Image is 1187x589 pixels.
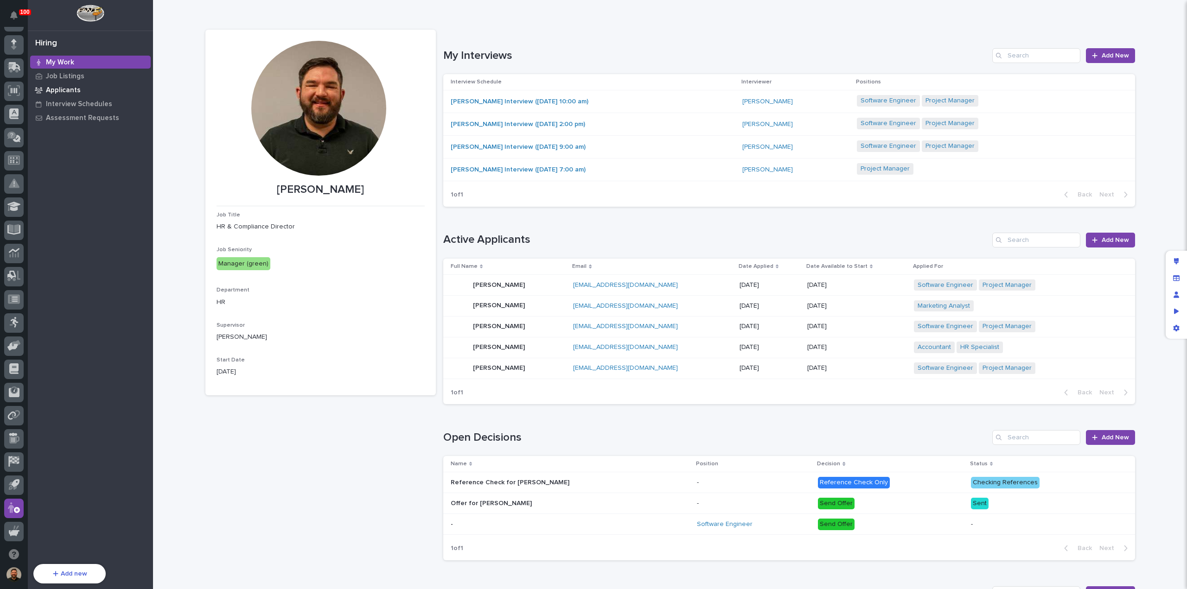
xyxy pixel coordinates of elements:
a: [EMAIL_ADDRESS][DOMAIN_NAME] [573,323,678,329]
p: [PERSON_NAME] [473,279,527,289]
div: Reference Check Only [818,477,890,488]
span: Back [1072,388,1092,397]
p: - [697,479,811,487]
p: - [697,500,811,507]
div: Search [992,430,1080,445]
a: [PERSON_NAME] [742,166,793,174]
p: Interview Schedules [46,100,112,108]
a: Project Manager [983,323,1032,330]
tr: [PERSON_NAME][PERSON_NAME] [EMAIL_ADDRESS][DOMAIN_NAME] [DATE][DATE]Marketing Analyst [443,295,1135,316]
a: Powered byPylon [65,171,112,178]
button: Next [1096,544,1135,552]
a: Project Manager [983,364,1032,372]
p: Date Applied [739,261,773,272]
a: HR Specialist [960,343,999,351]
a: 📖Help Docs [6,145,54,162]
tr: [PERSON_NAME][PERSON_NAME] [EMAIL_ADDRESS][DOMAIN_NAME] [DATE][DATE]Software Engineer Project Man... [443,274,1135,295]
a: Add New [1086,233,1135,247]
img: Workspace Logo [77,5,104,22]
p: [DATE] [807,281,906,289]
p: [PERSON_NAME] [217,183,425,196]
div: Start new chat [32,103,152,112]
button: Notifications [4,6,24,25]
div: Manage users [1168,286,1185,303]
p: [DATE] [740,281,800,289]
a: Add New [1086,430,1135,445]
a: Applicants [28,83,153,97]
p: Decision [817,459,840,469]
a: Add New [1086,48,1135,63]
p: Applied For [913,261,943,272]
input: Search [992,48,1080,63]
p: [DATE] [740,343,800,351]
h1: Active Applicants [443,233,989,247]
p: [DATE] [217,367,425,377]
img: 1736555164131-43832dd5-751b-4058-ba23-39d91318e5a0 [9,103,26,120]
button: Next [1096,190,1135,199]
a: Interview Schedules [28,97,153,111]
a: Project Manager [925,97,975,105]
p: 1 of 1 [443,537,471,560]
p: Email [572,261,587,272]
a: Software Engineer [697,520,753,528]
button: users-avatar [4,565,24,584]
span: Back [1072,544,1092,552]
tr: [PERSON_NAME] Interview ([DATE] 7:00 am) [PERSON_NAME] Project Manager [443,158,1135,181]
span: Next [1099,388,1120,397]
a: [PERSON_NAME] Interview ([DATE] 7:00 am) [451,166,586,174]
p: Date Available to Start [806,261,868,272]
a: Job Listings [28,69,153,83]
span: Pylon [92,171,112,178]
p: How can we help? [9,51,169,66]
a: Project Manager [925,120,975,127]
span: Help Docs [19,149,51,158]
p: [DATE] [807,364,906,372]
a: Accountant [918,343,951,351]
tr: Offer for [PERSON_NAME]Offer for [PERSON_NAME] -Send OfferSent [443,493,1135,514]
div: Hiring [35,38,57,49]
tr: [PERSON_NAME][PERSON_NAME] [EMAIL_ADDRESS][DOMAIN_NAME] [DATE][DATE]Software Engineer Project Man... [443,358,1135,379]
div: We're offline, we will be back soon! [32,112,130,120]
p: Full Name [451,261,478,272]
span: Add New [1102,237,1129,243]
p: Offer for [PERSON_NAME] [451,498,534,507]
p: Status [970,459,988,469]
a: Software Engineer [918,364,973,372]
div: Send Offer [818,498,855,509]
span: Department [217,287,249,293]
a: [EMAIL_ADDRESS][DOMAIN_NAME] [573,303,678,309]
p: Welcome 👋 [9,37,169,51]
tr: [PERSON_NAME] Interview ([DATE] 10:00 am) [PERSON_NAME] Software Engineer Project Manager [443,90,1135,113]
span: Job Title [217,212,240,218]
tr: [PERSON_NAME] Interview ([DATE] 2:00 pm) [PERSON_NAME] Software Engineer Project Manager [443,113,1135,136]
p: [DATE] [740,323,800,330]
a: Software Engineer [918,323,973,330]
tr: [PERSON_NAME] Interview ([DATE] 9:00 am) [PERSON_NAME] Software Engineer Project Manager [443,136,1135,158]
p: [PERSON_NAME] [217,332,425,342]
div: Checking References [971,477,1040,488]
img: Stacker [9,9,28,27]
button: Add new [33,564,106,583]
a: [PERSON_NAME] [742,143,793,151]
p: [DATE] [807,323,906,330]
a: Assessment Requests [28,111,153,125]
p: [DATE] [740,364,800,372]
a: [PERSON_NAME] Interview ([DATE] 2:00 pm) [451,120,585,128]
span: Job Seniority [217,247,252,253]
p: Positions [856,77,881,87]
p: Name [451,459,467,469]
a: [EMAIL_ADDRESS][DOMAIN_NAME] [573,282,678,288]
h1: My Interviews [443,49,989,63]
div: Manager (green) [217,257,270,271]
a: [PERSON_NAME] Interview ([DATE] 10:00 am) [451,98,588,106]
tr: Reference Check for [PERSON_NAME]Reference Check for [PERSON_NAME] -Reference Check OnlyChecking ... [443,472,1135,493]
p: HR [217,298,425,307]
p: Interviewer [741,77,772,87]
div: Send Offer [818,519,855,530]
p: - [451,519,455,528]
a: Project Manager [983,281,1032,289]
h1: Open Decisions [443,431,989,444]
a: Software Engineer [861,97,916,105]
p: Applicants [46,86,81,95]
